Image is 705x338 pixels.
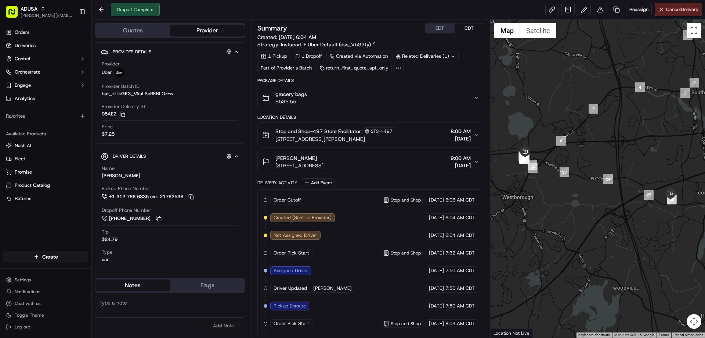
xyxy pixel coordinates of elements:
div: [PERSON_NAME] [102,172,140,179]
span: Promise [15,169,32,175]
button: Promise [3,166,88,178]
div: 7 [528,160,537,170]
span: $7.25 [102,131,115,138]
span: Map data ©2025 Google [614,333,654,337]
span: grocery bags [275,90,307,98]
span: Provider Details [113,49,151,55]
a: Nash AI [6,142,86,149]
span: 7:50 AM CDT [445,303,475,309]
span: Settings [15,277,31,283]
span: Order Pick Start [274,250,309,256]
span: Price [102,124,113,130]
button: Stop and Shop-497 Store FacilitatorSTSH-497[STREET_ADDRESS][PERSON_NAME]8:00 AM[DATE] [258,123,484,147]
div: 1 Dropoff [292,51,325,61]
button: Settings [3,275,88,285]
div: Start new chat [25,70,120,78]
button: Toggle fullscreen view [687,23,701,38]
div: 26 [667,195,677,204]
span: Order Pick Start [274,320,309,327]
button: CDT [455,24,484,33]
button: Quotes [95,25,170,36]
span: Assigned Driver [274,267,308,274]
div: 1 Pickup [257,51,290,61]
div: 11 [519,153,528,163]
span: 8:00 AM [451,128,471,135]
p: Welcome 👋 [7,29,134,41]
span: +1 312 766 6835 ext. 21762538 [109,193,183,200]
span: Uber [102,69,112,76]
span: [DATE] [429,232,444,239]
span: Knowledge Base [15,107,56,114]
span: [DATE] [429,320,444,327]
div: Location Not Live [491,328,533,338]
div: 23 [560,167,569,177]
span: Cancel Delivery [666,6,699,13]
div: 18 [519,154,529,164]
button: [PERSON_NAME][STREET_ADDRESS]9:00 AM[DATE] [258,150,484,174]
span: Provider Delivery ID [102,103,145,110]
span: Provider [102,61,120,67]
div: 4 [635,82,645,92]
button: Fleet [3,153,88,165]
button: Show satellite imagery [520,23,556,38]
span: [DATE] [429,267,444,274]
span: [DATE] [429,250,444,256]
button: Reassign [626,3,652,16]
a: Deliveries [3,40,88,51]
span: [PERSON_NAME] [275,154,317,162]
a: +1 312 766 6835 ext. 21762538 [102,193,195,201]
button: Flags [170,280,245,291]
button: [PHONE_NUMBER] [102,214,163,223]
button: Keyboard shortcuts [578,332,610,338]
button: grocery bags$535.55 [258,86,484,110]
span: [DATE] [451,135,471,142]
span: Stop and Shop [391,250,421,256]
span: Chat with us! [15,300,41,306]
span: Dropoff Phone Number [102,207,151,214]
img: Google [492,328,517,338]
button: Provider Details [101,46,239,58]
span: bat_zITkGK3_VAaLSoRKBLOzFw [102,90,173,97]
span: [DATE] [451,162,471,169]
button: Add Event [302,178,335,187]
span: 6:03 AM CDT [445,197,475,203]
span: Toggle Theme [15,312,44,318]
a: 💻API Documentation [59,104,121,117]
button: Nash AI [3,140,88,152]
span: [DATE] [429,214,444,221]
span: Provider Batch ID [102,83,140,90]
button: Show street map [494,23,520,38]
a: Instacart + Uber Default (dss_VbG2fy) [281,41,376,48]
span: Pylon [73,125,89,130]
a: Terms (opens in new tab) [659,333,669,337]
div: We're available if you need us! [25,78,93,83]
span: Reassign [629,6,648,13]
div: $24.79 [102,236,117,243]
span: 6:04 AM CDT [445,232,475,239]
button: ADUSA[PERSON_NAME][EMAIL_ADDRESS][PERSON_NAME][DOMAIN_NAME] [3,3,76,21]
span: Orders [15,29,29,36]
button: Product Catalog [3,179,88,191]
a: Orders [3,26,88,38]
button: Create [3,251,88,263]
h3: Summary [257,25,287,32]
span: API Documentation [69,107,118,114]
span: Analytics [15,95,35,102]
div: car [102,256,109,263]
span: [PERSON_NAME][EMAIL_ADDRESS][PERSON_NAME][DOMAIN_NAME] [21,13,73,18]
span: Pickup Phone Number [102,185,150,192]
span: Engage [15,82,31,89]
div: 📗 [7,107,13,113]
img: profile_uber_ahold_partner.png [115,68,124,77]
span: 6:04 AM CDT [445,214,475,221]
span: Created (Sent To Provider) [274,214,332,221]
span: Create [42,253,58,260]
span: [DATE] [429,303,444,309]
button: Control [3,53,88,65]
input: Got a question? Start typing here... [19,47,132,55]
div: 21 [520,154,529,164]
button: EDT [425,24,455,33]
div: 12 [519,152,528,161]
button: 95AE2 [102,111,125,117]
button: Provider [170,25,245,36]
